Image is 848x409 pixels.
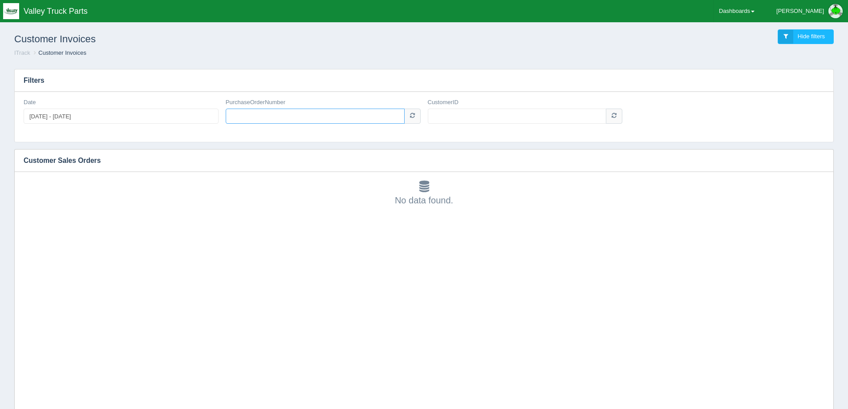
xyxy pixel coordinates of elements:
label: CustomerID [428,98,458,107]
img: Profile Picture [828,4,843,18]
label: PurchaseOrderNumber [226,98,285,107]
h3: Filters [15,69,833,92]
li: Customer Invoices [32,49,86,57]
span: Hide filters [798,33,825,40]
a: Hide filters [778,29,834,44]
label: Date [24,98,36,107]
h3: Customer Sales Orders [15,150,820,172]
div: No data found. [24,181,824,207]
div: [PERSON_NAME] [776,2,824,20]
h1: Customer Invoices [14,29,424,49]
a: ITrack [14,49,30,56]
img: q1blfpkbivjhsugxdrfq.png [3,3,19,19]
span: Valley Truck Parts [24,7,88,16]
